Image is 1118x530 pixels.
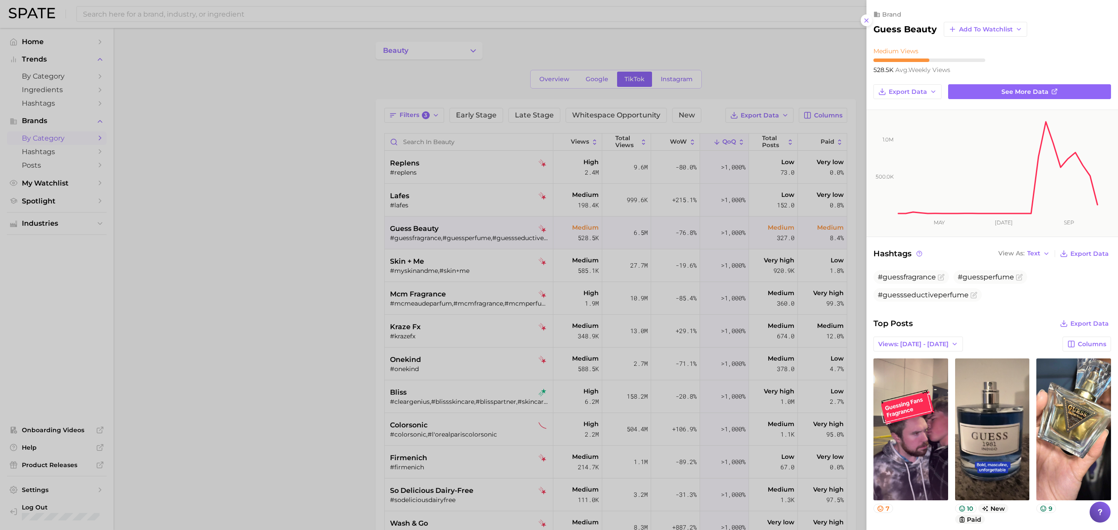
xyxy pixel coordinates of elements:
span: weekly views [895,66,950,74]
div: Medium Views [873,47,985,55]
button: Columns [1063,337,1111,351]
span: See more data [1001,88,1049,96]
span: 528.5k [873,66,895,74]
h2: guess beauty [873,24,937,34]
span: Views: [DATE] - [DATE] [878,341,949,348]
span: Columns [1078,341,1106,348]
span: Top Posts [873,317,913,330]
tspan: May [934,219,945,226]
div: 5 / 10 [873,59,985,62]
button: View AsText [996,248,1052,259]
tspan: [DATE] [995,219,1013,226]
tspan: Sep [1064,219,1074,226]
button: Export Data [1058,248,1111,260]
button: 9 [1036,504,1056,513]
tspan: 500.0k [876,173,894,180]
span: Export Data [1070,320,1109,327]
tspan: 1.0m [883,136,894,143]
button: Flag as miscategorized or irrelevant [1016,274,1023,281]
button: Export Data [1058,317,1111,330]
span: Add to Watchlist [959,26,1013,33]
span: Hashtags [873,248,924,260]
span: View As [998,251,1025,256]
a: See more data [948,84,1111,99]
button: 10 [955,504,977,513]
button: Export Data [873,84,942,99]
span: brand [882,10,901,18]
span: #guessperfume [958,273,1014,281]
button: Flag as miscategorized or irrelevant [938,274,945,281]
span: new [978,504,1008,513]
button: Flag as miscategorized or irrelevant [970,292,977,299]
button: paid [955,515,985,524]
span: Export Data [889,88,927,96]
span: #guessseductiveperfume [878,291,969,299]
button: 7 [873,504,893,513]
span: Export Data [1070,250,1109,258]
button: Add to Watchlist [944,22,1027,37]
span: Text [1027,251,1040,256]
button: Views: [DATE] - [DATE] [873,337,963,351]
span: #guessfragrance [878,273,936,281]
abbr: average [895,66,908,74]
